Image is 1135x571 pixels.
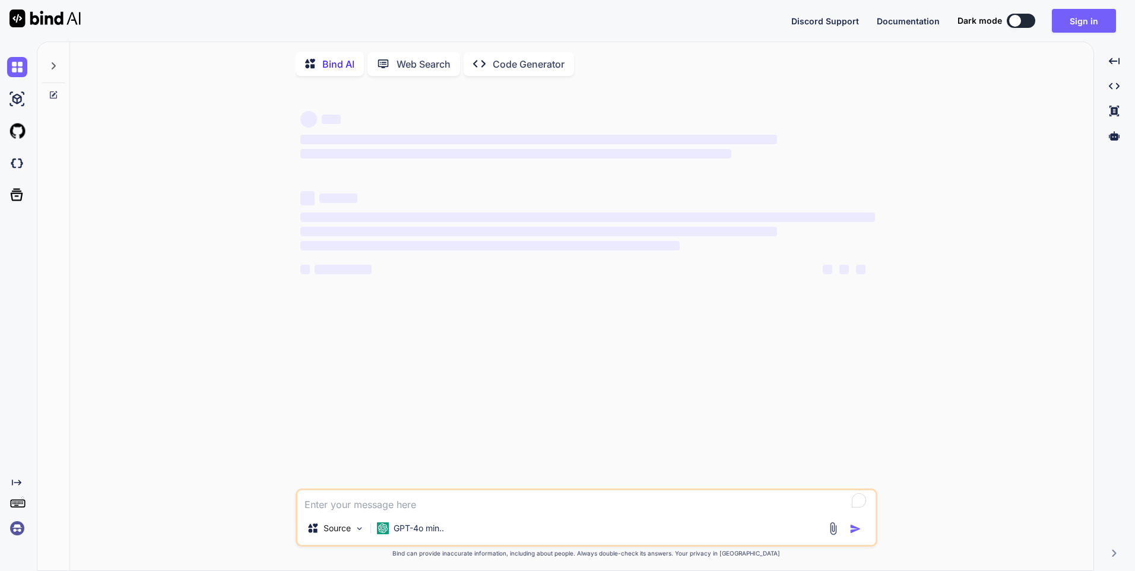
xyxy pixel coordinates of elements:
span: ‌ [300,241,680,250]
span: Documentation [877,16,940,26]
img: Pick Models [354,524,364,534]
img: ai-studio [7,89,27,109]
span: ‌ [300,212,875,222]
span: ‌ [300,191,315,205]
button: Documentation [877,15,940,27]
span: ‌ [315,265,372,274]
span: Discord Support [791,16,859,26]
span: ‌ [300,111,317,128]
span: ‌ [300,135,777,144]
span: ‌ [823,265,832,274]
span: ‌ [322,115,341,124]
p: Source [324,522,351,534]
img: Bind AI [9,9,81,27]
span: Dark mode [958,15,1002,27]
span: ‌ [856,265,865,274]
span: ‌ [839,265,849,274]
button: Sign in [1052,9,1116,33]
span: ‌ [300,149,731,158]
img: darkCloudIdeIcon [7,153,27,173]
p: Bind can provide inaccurate information, including about people. Always double-check its answers.... [296,549,877,558]
span: ‌ [319,193,357,203]
img: GPT-4o mini [377,522,389,534]
img: githubLight [7,121,27,141]
textarea: To enrich screen reader interactions, please activate Accessibility in Grammarly extension settings [297,490,876,512]
img: signin [7,518,27,538]
span: ‌ [300,227,777,236]
img: attachment [826,522,840,535]
p: GPT-4o min.. [394,522,444,534]
img: icon [849,523,861,535]
button: Discord Support [791,15,859,27]
p: Code Generator [493,57,565,71]
p: Web Search [397,57,451,71]
span: ‌ [300,265,310,274]
img: chat [7,57,27,77]
p: Bind AI [322,57,354,71]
